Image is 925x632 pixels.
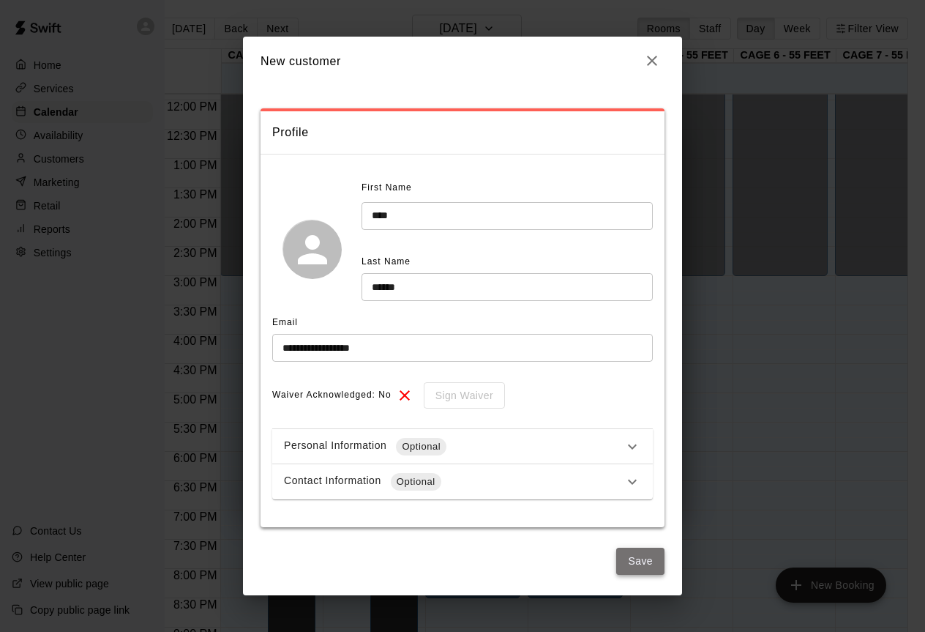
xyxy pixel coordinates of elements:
span: Last Name [362,256,411,267]
span: Profile [272,123,653,142]
h6: New customer [261,52,341,71]
div: Personal InformationOptional [272,429,653,464]
div: To sign waivers in admin, this feature must be enabled in general settings [413,382,505,409]
div: Contact InformationOptional [272,464,653,499]
span: Optional [396,439,446,454]
span: First Name [362,176,412,200]
div: Contact Information [284,473,623,491]
div: Personal Information [284,438,623,456]
span: Waiver Acknowledged: No [272,384,392,407]
span: Email [272,317,298,327]
button: Save [616,548,664,575]
span: Optional [391,475,441,489]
